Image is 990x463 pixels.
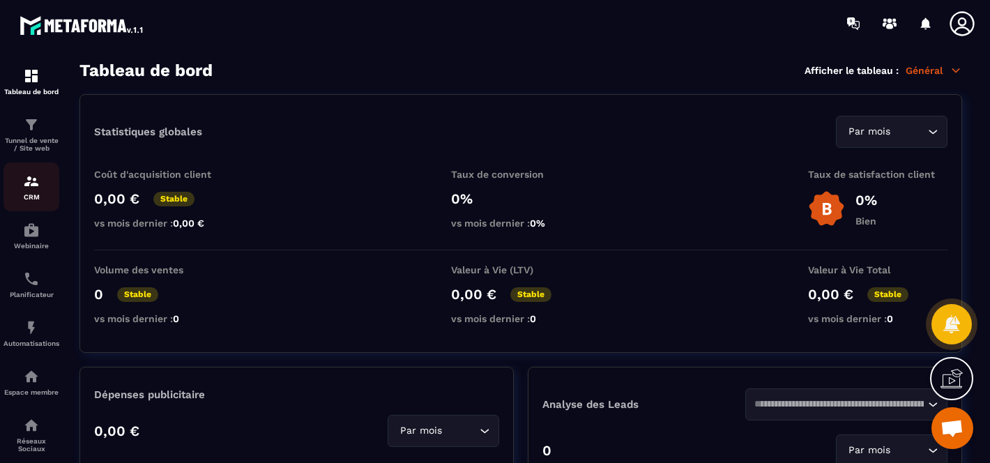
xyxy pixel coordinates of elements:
[23,271,40,287] img: scheduler
[23,368,40,385] img: automations
[3,388,59,396] p: Espace membre
[906,64,962,77] p: Général
[451,264,591,275] p: Valeur à Vie (LTV)
[94,190,139,207] p: 0,00 €
[23,222,40,238] img: automations
[808,169,947,180] p: Taux de satisfaction client
[23,68,40,84] img: formation
[94,388,499,401] p: Dépenses publicitaire
[388,415,499,447] div: Search for option
[397,423,445,439] span: Par mois
[173,313,179,324] span: 0
[94,169,234,180] p: Coût d'acquisition client
[20,13,145,38] img: logo
[23,116,40,133] img: formation
[94,423,139,439] p: 0,00 €
[808,190,845,227] img: b-badge-o.b3b20ee6.svg
[855,215,877,227] p: Bien
[745,388,948,420] div: Search for option
[805,65,899,76] p: Afficher le tableau :
[510,287,551,302] p: Stable
[542,398,745,411] p: Analyse des Leads
[451,286,496,303] p: 0,00 €
[173,218,204,229] span: 0,00 €
[808,264,947,275] p: Valeur à Vie Total
[931,407,973,449] a: Ouvrir le chat
[79,61,213,80] h3: Tableau de bord
[3,358,59,407] a: automationsautomationsEspace membre
[808,286,853,303] p: 0,00 €
[23,173,40,190] img: formation
[451,169,591,180] p: Taux de conversion
[117,287,158,302] p: Stable
[3,407,59,463] a: social-networksocial-networkRéseaux Sociaux
[3,309,59,358] a: automationsautomationsAutomatisations
[3,137,59,152] p: Tunnel de vente / Site web
[94,313,234,324] p: vs mois dernier :
[451,190,591,207] p: 0%
[445,423,476,439] input: Search for option
[153,192,195,206] p: Stable
[3,211,59,260] a: automationsautomationsWebinaire
[836,116,947,148] div: Search for option
[887,313,893,324] span: 0
[3,193,59,201] p: CRM
[23,417,40,434] img: social-network
[867,287,908,302] p: Stable
[845,443,893,458] span: Par mois
[94,286,103,303] p: 0
[23,319,40,336] img: automations
[855,192,877,208] p: 0%
[3,260,59,309] a: schedulerschedulerPlanificateur
[530,313,536,324] span: 0
[3,340,59,347] p: Automatisations
[3,57,59,106] a: formationformationTableau de bord
[94,218,234,229] p: vs mois dernier :
[3,106,59,162] a: formationformationTunnel de vente / Site web
[94,264,234,275] p: Volume des ventes
[3,162,59,211] a: formationformationCRM
[94,126,202,138] p: Statistiques globales
[893,124,924,139] input: Search for option
[3,88,59,96] p: Tableau de bord
[808,313,947,324] p: vs mois dernier :
[893,443,924,458] input: Search for option
[3,437,59,453] p: Réseaux Sociaux
[3,291,59,298] p: Planificateur
[845,124,893,139] span: Par mois
[3,242,59,250] p: Webinaire
[451,218,591,229] p: vs mois dernier :
[530,218,545,229] span: 0%
[542,442,551,459] p: 0
[754,397,925,412] input: Search for option
[451,313,591,324] p: vs mois dernier :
